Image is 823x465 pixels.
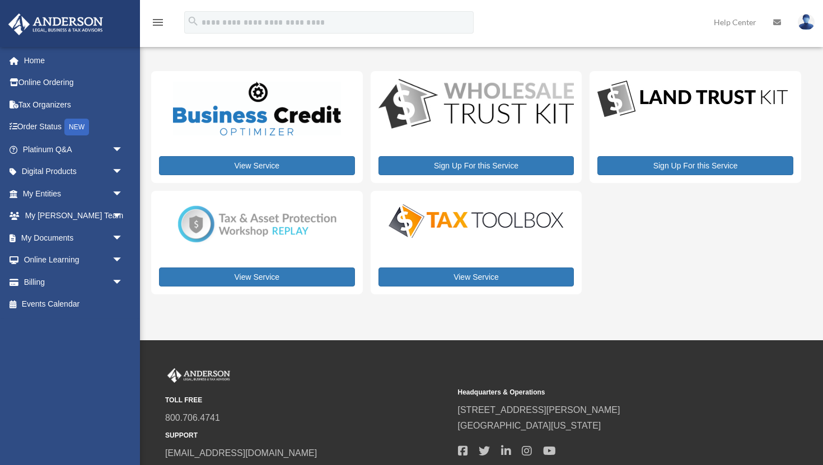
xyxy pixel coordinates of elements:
[8,116,140,139] a: Order StatusNEW
[159,267,355,286] a: View Service
[8,138,140,161] a: Platinum Q&Aarrow_drop_down
[8,249,140,271] a: Online Learningarrow_drop_down
[112,271,134,294] span: arrow_drop_down
[159,156,355,175] a: View Service
[187,15,199,27] i: search
[378,156,574,175] a: Sign Up For this Service
[165,394,450,406] small: TOLL FREE
[8,49,140,72] a: Home
[8,161,134,183] a: Digital Productsarrow_drop_down
[165,413,220,422] a: 800.706.4741
[798,14,815,30] img: User Pic
[458,387,743,398] small: Headquarters & Operations
[112,161,134,184] span: arrow_drop_down
[378,267,574,286] a: View Service
[112,227,134,250] span: arrow_drop_down
[112,249,134,272] span: arrow_drop_down
[458,421,601,430] a: [GEOGRAPHIC_DATA][US_STATE]
[597,79,788,120] img: LandTrust_lgo-1.jpg
[378,79,574,130] img: WS-Trust-Kit-lgo-1.jpg
[8,271,140,293] a: Billingarrow_drop_down
[8,93,140,116] a: Tax Organizers
[165,430,450,441] small: SUPPORT
[112,182,134,205] span: arrow_drop_down
[8,293,140,316] a: Events Calendar
[151,20,165,29] a: menu
[112,205,134,228] span: arrow_drop_down
[8,182,140,205] a: My Entitiesarrow_drop_down
[5,13,106,35] img: Anderson Advisors Platinum Portal
[8,205,140,227] a: My [PERSON_NAME] Teamarrow_drop_down
[8,72,140,94] a: Online Ordering
[165,448,317,458] a: [EMAIL_ADDRESS][DOMAIN_NAME]
[458,405,620,415] a: [STREET_ADDRESS][PERSON_NAME]
[8,227,140,249] a: My Documentsarrow_drop_down
[112,138,134,161] span: arrow_drop_down
[597,156,793,175] a: Sign Up For this Service
[165,368,232,383] img: Anderson Advisors Platinum Portal
[64,119,89,135] div: NEW
[151,16,165,29] i: menu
